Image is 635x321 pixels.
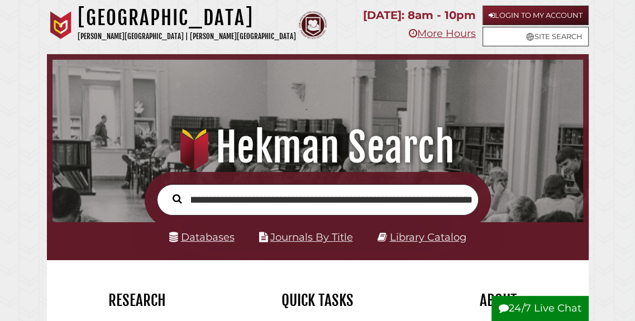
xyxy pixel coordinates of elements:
[416,291,580,310] h2: About
[409,27,476,40] a: More Hours
[78,6,296,30] h1: [GEOGRAPHIC_DATA]
[62,123,574,172] h1: Hekman Search
[169,231,235,243] a: Databases
[299,11,327,39] img: Calvin Theological Seminary
[236,291,399,310] h2: Quick Tasks
[270,231,353,243] a: Journals By Title
[173,194,182,204] i: Search
[55,291,219,310] h2: Research
[167,191,188,206] button: Search
[363,6,476,25] p: [DATE]: 8am - 10pm
[390,231,466,243] a: Library Catalog
[483,6,589,25] a: Login to My Account
[78,30,296,43] p: [PERSON_NAME][GEOGRAPHIC_DATA] | [PERSON_NAME][GEOGRAPHIC_DATA]
[47,11,75,39] img: Calvin University
[483,27,589,46] a: Site Search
